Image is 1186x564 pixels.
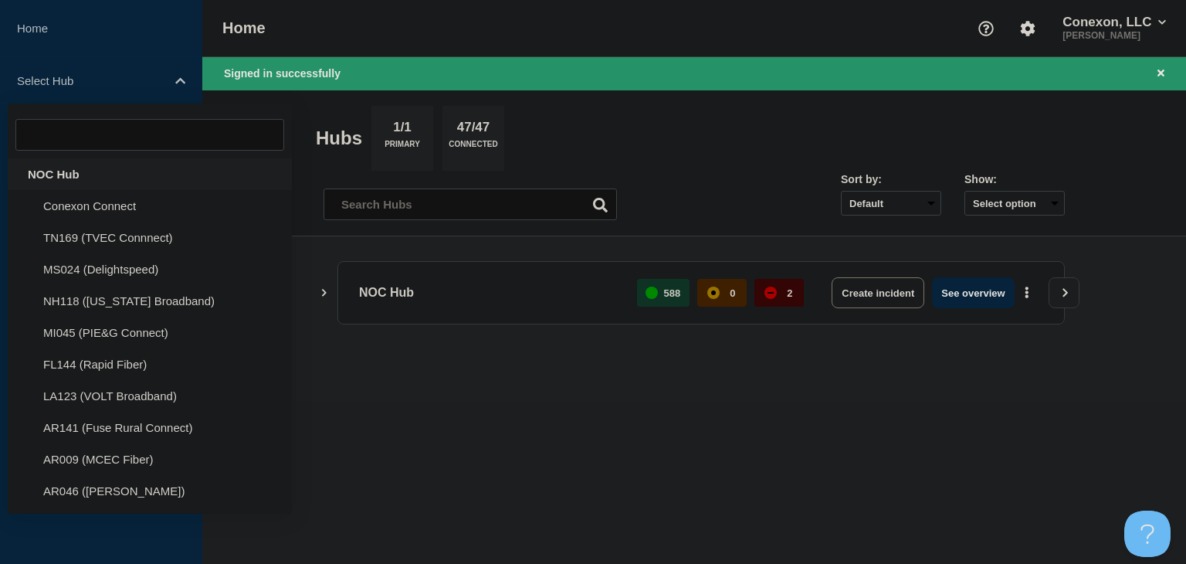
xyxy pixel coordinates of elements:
div: Sort by: [841,173,941,185]
button: Select option [964,191,1065,216]
button: See overview [932,277,1014,308]
span: Signed in successfully [224,67,341,80]
p: Select Hub [17,74,165,87]
li: LA123 (VOLT Broadband) [8,380,292,412]
p: [PERSON_NAME] [1059,30,1169,41]
li: Conexon Connect [8,190,292,222]
input: Search Hubs [324,189,617,220]
li: MS024 (Delightspeed) [8,253,292,285]
button: Conexon, LLC [1059,15,1169,30]
li: AR046 ([PERSON_NAME]) [8,475,292,507]
p: 1/1 [388,120,418,140]
div: down [764,287,777,299]
iframe: Help Scout Beacon - Open [1124,511,1171,557]
button: Close banner [1151,65,1171,83]
li: AR009 (MCEC Fiber) [8,443,292,475]
h1: Home [222,19,266,37]
div: affected [707,287,720,299]
button: View [1049,277,1079,308]
button: Account settings [1011,12,1044,45]
select: Sort by [841,191,941,216]
button: Create incident [832,277,924,308]
li: TN169 (TVEC Connnect) [8,222,292,253]
p: NOC Hub [359,277,619,308]
p: 0 [730,287,735,299]
div: NOC Hub [8,158,292,190]
li: MI045 (PIE&G Connect) [8,317,292,348]
p: 47/47 [451,120,496,140]
button: Show Connected Hubs [320,287,328,299]
li: FL144 (Rapid Fiber) [8,348,292,380]
li: AR141 (Fuse Rural Connect) [8,412,292,443]
button: Support [970,12,1002,45]
p: Primary [385,140,420,156]
p: 588 [664,287,681,299]
h2: Hubs [316,127,362,149]
div: Show: [964,173,1065,185]
li: NH118 ([US_STATE] Broadband) [8,285,292,317]
p: 2 [787,287,792,299]
p: Connected [449,140,497,156]
div: up [646,287,658,299]
button: More actions [1017,279,1037,307]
